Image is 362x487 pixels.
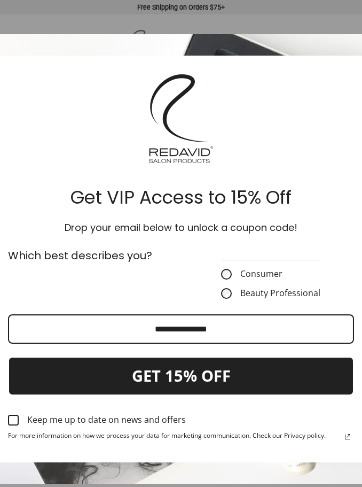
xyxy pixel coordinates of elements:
[221,288,232,299] input: Beauty Professional
[221,269,320,280] label: Consumer
[341,430,354,443] a: Read our Privacy Policy
[8,314,354,344] input: Email field
[221,248,320,299] fieldset: CustomerType
[8,248,175,264] p: Which best describes you?
[221,269,232,280] input: Consumer
[27,415,186,425] div: Keep me up to date on news and offers
[8,432,326,443] span: For more information on how we process your data for marketing communication. Check our Privacy p...
[341,430,354,443] svg: link icon
[221,288,320,299] label: Beauty Professional
[8,357,354,396] button: GET 15% OFF
[6,222,356,234] h3: Drop your email below to unlock a coupon code!
[6,186,356,209] h2: Get VIP Access to 15% Off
